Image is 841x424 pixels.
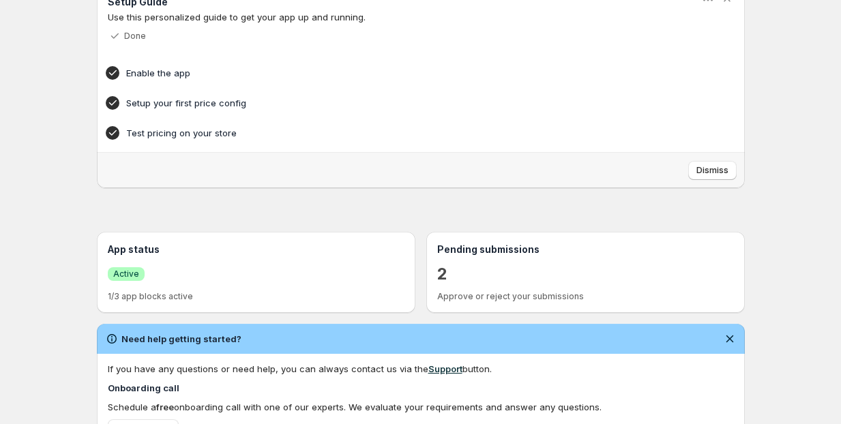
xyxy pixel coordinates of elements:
[437,243,734,256] h3: Pending submissions
[108,400,734,414] div: Schedule a onboarding call with one of our experts. We evaluate your requirements and answer any ...
[428,363,462,374] a: Support
[688,161,737,180] button: Dismiss
[108,381,734,395] h4: Onboarding call
[108,362,734,376] div: If you have any questions or need help, you can always contact us via the button.
[156,402,174,412] b: free
[720,329,739,348] button: Dismiss notification
[696,165,728,176] span: Dismiss
[126,66,673,80] h4: Enable the app
[121,332,241,346] h2: Need help getting started?
[437,291,734,302] p: Approve or reject your submissions
[437,263,447,285] a: 2
[108,243,404,256] h3: App status
[108,10,734,24] p: Use this personalized guide to get your app up and running.
[126,126,673,140] h4: Test pricing on your store
[108,267,145,281] a: SuccessActive
[113,269,139,279] span: Active
[108,291,404,302] p: 1/3 app blocks active
[124,31,146,42] p: Done
[126,96,673,110] h4: Setup your first price config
